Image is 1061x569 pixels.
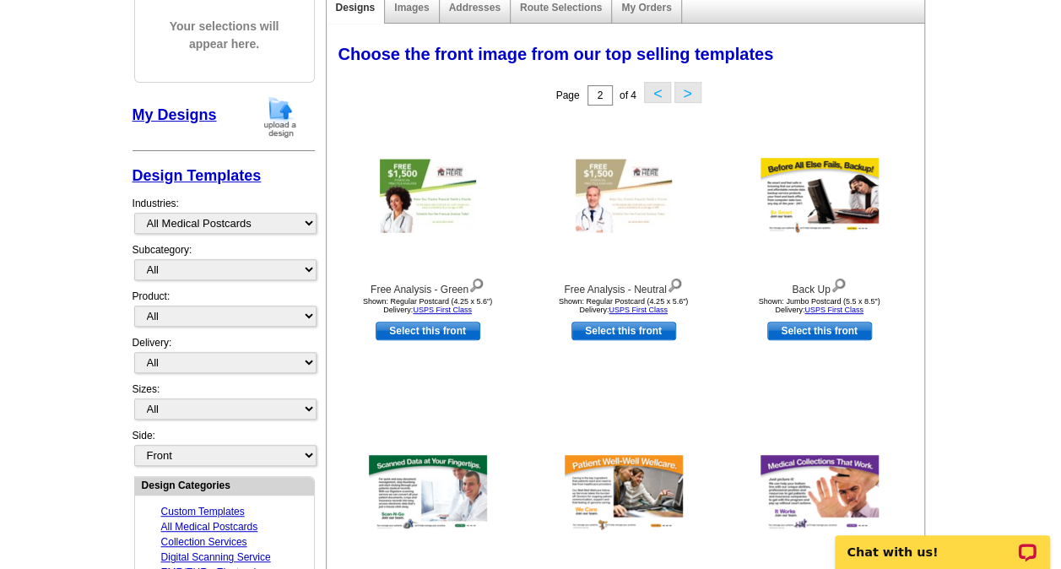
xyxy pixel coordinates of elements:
[520,2,602,14] a: Route Selections
[133,382,315,428] div: Sizes:
[576,159,672,232] img: Free Analysis - Neutral
[620,89,636,101] span: of 4
[609,306,668,314] a: USPS First Class
[133,187,315,242] div: Industries:
[376,322,480,340] a: use this design
[565,455,683,531] img: Wellcare
[531,274,717,297] div: Free Analysis - Neutral
[133,242,315,289] div: Subcategory:
[133,289,315,335] div: Product:
[449,2,501,14] a: Addresses
[335,274,521,297] div: Free Analysis - Green
[161,536,247,548] a: Collection Services
[727,274,912,297] div: Back Up
[531,297,717,314] div: Shown: Regular Postcard (4.25 x 5.6") Delivery:
[804,306,863,314] a: USPS First Class
[571,322,676,340] a: use this design
[338,45,774,63] span: Choose the front image from our top selling templates
[674,82,701,103] button: >
[133,335,315,382] div: Delivery:
[380,159,476,232] img: Free Analysis - Green
[336,2,376,14] a: Designs
[831,274,847,293] img: view design details
[644,82,671,103] button: <
[161,551,271,563] a: Digital Scanning Service
[133,167,262,184] a: Design Templates
[394,2,429,14] a: Images
[555,89,579,101] span: Page
[761,455,879,531] img: Collections
[135,477,314,493] div: Design Categories
[335,297,521,314] div: Shown: Regular Postcard (4.25 x 5.6") Delivery:
[133,106,217,123] a: My Designs
[621,2,671,14] a: My Orders
[161,521,258,533] a: All Medical Postcards
[133,428,315,468] div: Side:
[369,455,487,531] img: Scan-N-Go
[727,297,912,314] div: Shown: Jumbo Postcard (5.5 x 8.5") Delivery:
[161,506,245,518] a: Custom Templates
[761,158,879,234] img: Back Up
[148,1,301,70] span: Your selections will appear here.
[468,274,484,293] img: view design details
[824,516,1061,569] iframe: LiveChat chat widget
[258,95,302,138] img: upload-design
[413,306,472,314] a: USPS First Class
[767,322,872,340] a: use this design
[667,274,683,293] img: view design details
